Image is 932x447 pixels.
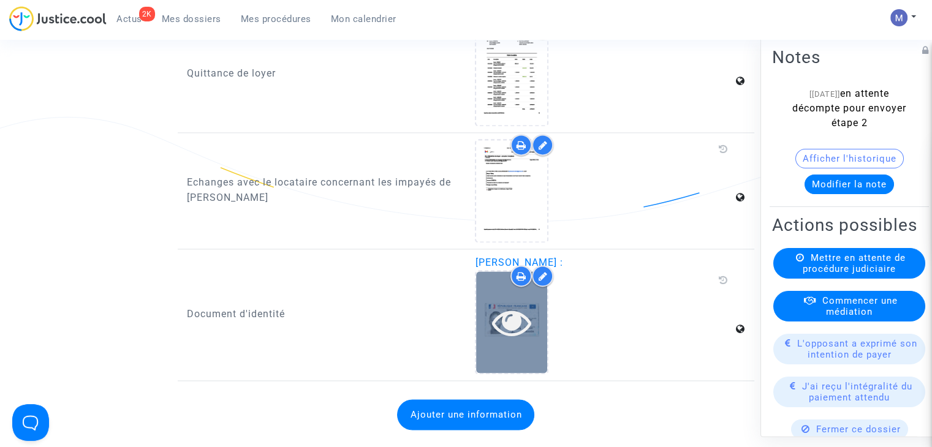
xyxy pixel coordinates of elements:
[116,13,142,24] span: Actus
[803,252,906,274] span: Mettre en attente de procédure judiciaire
[331,13,396,24] span: Mon calendrier
[139,7,155,21] div: 2K
[816,424,901,435] span: Fermer ce dossier
[12,404,49,441] iframe: Help Scout Beacon - Open
[809,89,840,99] span: [[DATE]]
[187,175,457,205] p: Echanges avec le locataire concernant les impayés de [PERSON_NAME]
[772,47,926,68] h2: Notes
[187,306,457,321] p: Document d'identité
[890,9,907,26] img: AAcHTtesyyZjLYJxzrkRG5BOJsapQ6nO-85ChvdZAQ62n80C=s96-c
[107,10,152,28] a: 2KActus
[152,10,231,28] a: Mes dossiers
[9,6,107,31] img: jc-logo.svg
[397,399,534,430] button: Ajouter une information
[231,10,321,28] a: Mes procédures
[797,338,917,360] span: L'opposant a exprimé son intention de payer
[772,214,926,236] h2: Actions possibles
[241,13,311,24] span: Mes procédures
[795,149,904,168] button: Afficher l'historique
[805,175,894,194] button: Modifier la note
[792,88,906,129] span: en attente décompte pour envoyer étape 2
[802,381,912,403] span: J'ai reçu l'intégralité du paiement attendu
[162,13,221,24] span: Mes dossiers
[822,295,898,317] span: Commencer une médiation
[187,66,457,81] p: Quittance de loyer
[321,10,406,28] a: Mon calendrier
[475,257,563,268] span: [PERSON_NAME] :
